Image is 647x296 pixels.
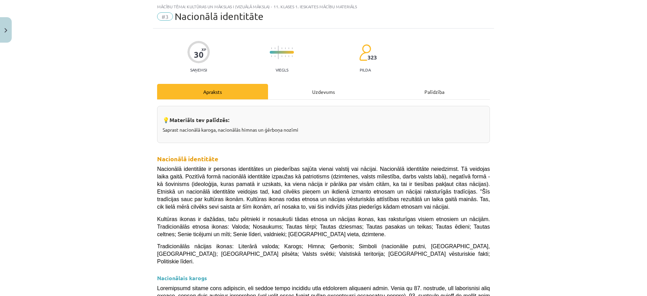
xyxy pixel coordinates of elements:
[368,54,377,61] span: 323
[202,47,206,51] span: XP
[271,55,272,57] img: icon-short-line-57e1e144782c952c97e751825c79c345078a6d821885a25fce030b3d8c18986b.svg
[157,166,490,210] span: Nacionālā identitāte ir personas identitātes un piederības sajūta vienai valstij vai nācijai. Nac...
[157,243,490,264] span: Tradicionālās nācijas ikonas: Literārā valoda; Karogs; Himna; Ģerbonis; Simboli (nacionālie putni...
[163,111,484,124] h3: 💡
[157,155,218,163] strong: Nacionālā identitāte
[288,47,289,49] img: icon-short-line-57e1e144782c952c97e751825c79c345078a6d821885a25fce030b3d8c18986b.svg
[360,67,371,72] p: pilda
[157,4,490,9] div: Mācību tēma: Kultūras un mākslas i (vizuālā māksla) - 11. klases 1. ieskaites mācību materiāls
[359,44,371,61] img: students-c634bb4e5e11cddfef0936a35e636f08e4e9abd3cc4e673bd6f9a4125e45ecb1.svg
[170,116,229,123] strong: Materiāls tev palīdzēs:
[379,84,490,99] div: Palīdzība
[288,55,289,57] img: icon-short-line-57e1e144782c952c97e751825c79c345078a6d821885a25fce030b3d8c18986b.svg
[157,84,268,99] div: Apraksts
[281,55,282,57] img: icon-short-line-57e1e144782c952c97e751825c79c345078a6d821885a25fce030b3d8c18986b.svg
[281,47,282,49] img: icon-short-line-57e1e144782c952c97e751825c79c345078a6d821885a25fce030b3d8c18986b.svg
[278,46,279,59] img: icon-long-line-d9ea69661e0d244f92f715978eff75569469978d946b2353a9bb055b3ed8787d.svg
[271,47,272,49] img: icon-short-line-57e1e144782c952c97e751825c79c345078a6d821885a25fce030b3d8c18986b.svg
[276,67,288,72] p: Viegls
[268,84,379,99] div: Uzdevums
[4,28,7,33] img: icon-close-lesson-0947bae3869378f0d4975bcd49f059093ad1ed9edebbc8119c70593378902aed.svg
[275,55,275,57] img: icon-short-line-57e1e144782c952c97e751825c79c345078a6d821885a25fce030b3d8c18986b.svg
[275,47,275,49] img: icon-short-line-57e1e144782c952c97e751825c79c345078a6d821885a25fce030b3d8c18986b.svg
[194,50,204,59] div: 30
[157,274,207,282] strong: Nacionālais karogs
[157,12,173,21] span: #3
[175,11,264,22] span: Nacionālā identitāte
[163,126,484,133] p: Saprast nacionālā karoga, nacionālās himnas un ģērboņa nozīmi
[157,216,490,237] span: Kultūras ikonas ir dažādas, taču pētnieki ir nosaukuši tādas etnosa un nācijas ikonas, kas rakstu...
[187,67,210,72] p: Saņemsi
